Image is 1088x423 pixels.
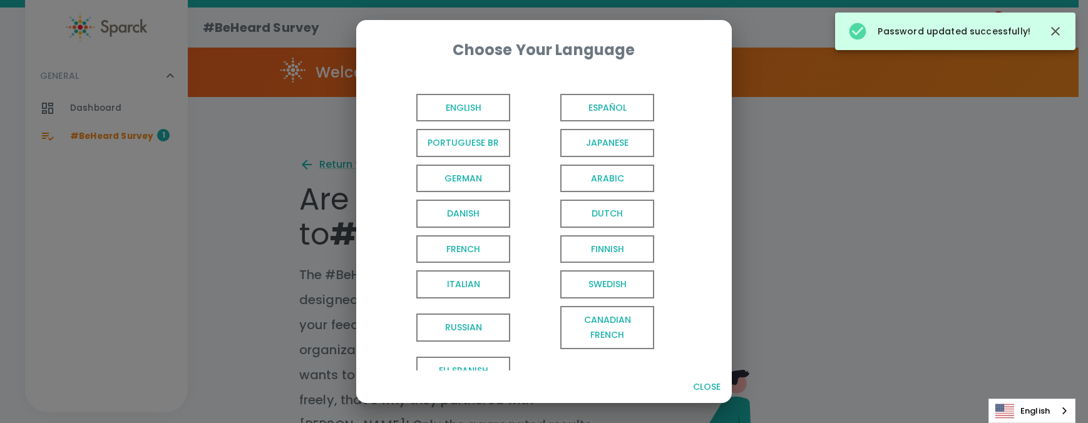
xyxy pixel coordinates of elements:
button: French [371,232,515,267]
span: Russian [416,313,510,342]
a: English [989,399,1075,422]
button: Danish [371,196,515,232]
button: Dutch [515,196,659,232]
button: Portuguese BR [371,125,515,161]
button: Canadian French [515,302,659,353]
div: Language [988,399,1075,423]
span: Italian [416,270,510,298]
button: Japanese [515,125,659,161]
span: Dutch [560,200,654,228]
span: Danish [416,200,510,228]
span: Portuguese BR [416,129,510,157]
div: Password updated successfully! [848,16,1030,46]
span: Finnish [560,235,654,263]
button: Arabic [515,161,659,196]
span: English [416,94,510,122]
span: Swedish [560,270,654,298]
button: English [371,90,515,126]
span: Arabic [560,165,654,193]
span: Canadian French [560,306,654,349]
button: Swedish [515,267,659,302]
span: German [416,165,510,193]
button: Finnish [515,232,659,267]
span: Español [560,94,654,122]
button: Italian [371,267,515,302]
button: Español [515,90,659,126]
button: Russian [371,302,515,353]
span: French [416,235,510,263]
button: German [371,161,515,196]
button: EU Spanish [371,353,515,389]
span: Japanese [560,129,654,157]
button: Close [687,375,727,399]
aside: Language selected: English [988,399,1075,423]
div: Choose Your Language [376,40,712,60]
span: EU Spanish [416,357,510,385]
